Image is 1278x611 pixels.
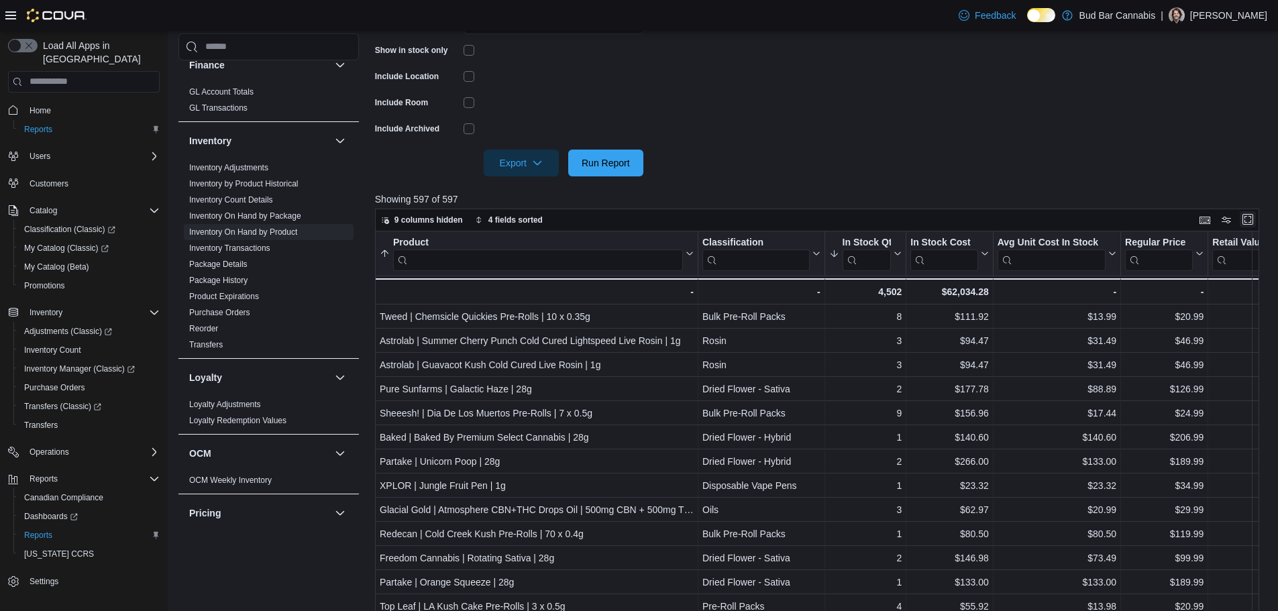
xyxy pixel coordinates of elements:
label: Show in stock only [375,45,448,56]
div: $189.99 [1125,574,1204,590]
a: Reports [19,121,58,137]
div: $23.32 [998,478,1116,494]
div: Dried Flower - Sativa [702,381,820,397]
button: OCM [332,445,348,461]
button: In Stock Qty [829,236,902,270]
button: 4 fields sorted [470,212,548,228]
a: Inventory On Hand by Package [189,211,301,221]
span: Dashboards [19,508,160,524]
button: My Catalog (Beta) [13,258,165,276]
span: Reorder [189,323,218,334]
span: Transfers [24,420,58,431]
span: Reports [24,124,52,135]
div: $88.89 [998,381,1116,397]
div: $62,034.28 [910,284,988,300]
div: 3 [829,502,902,518]
h3: OCM [189,447,211,460]
span: Inventory Count [24,345,81,355]
span: Users [30,151,50,162]
a: Inventory Count Details [189,195,273,205]
div: - [379,284,694,300]
div: Redecan | Cold Creek Kush Pre-Rolls | 70 x 0.4g [380,526,694,542]
button: 9 columns hidden [376,212,468,228]
span: Customers [30,178,68,189]
span: Product Expirations [189,291,259,302]
a: GL Transactions [189,103,248,113]
span: Operations [30,447,69,457]
button: Customers [3,174,165,193]
div: Dried Flower - Hybrid [702,453,820,469]
a: Inventory Manager (Classic) [13,359,165,378]
div: 2 [829,453,902,469]
span: Inventory Count [19,342,160,358]
div: $29.99 [1125,502,1204,518]
div: 9 [829,405,902,421]
div: Loyalty [178,396,359,434]
span: Promotions [24,280,65,291]
a: Reports [19,527,58,543]
button: Enter fullscreen [1240,211,1256,227]
a: Loyalty Adjustments [189,400,261,409]
div: $80.50 [998,526,1116,542]
button: Regular Price [1125,236,1204,270]
button: Purchase Orders [13,378,165,397]
div: $34.99 [1125,478,1204,494]
div: $20.99 [1125,309,1204,325]
a: GL Account Totals [189,87,254,97]
div: XPLOR | Jungle Fruit Pen | 1g [380,478,694,494]
div: $146.98 [910,550,988,566]
span: Run Report [582,156,630,170]
div: $62.97 [910,502,988,518]
button: Users [24,148,56,164]
span: My Catalog (Classic) [19,240,160,256]
div: 3 [829,333,902,349]
div: - [998,284,1116,300]
div: $94.47 [910,333,988,349]
span: Reports [19,527,160,543]
button: Display options [1218,212,1234,228]
div: Disposable Vape Pens [702,478,820,494]
span: Inventory [24,304,160,321]
div: Doug W [1169,7,1185,23]
div: $46.99 [1125,333,1204,349]
a: Purchase Orders [19,380,91,396]
div: Dried Flower - Sativa [702,574,820,590]
span: Package History [189,275,248,286]
button: Pricing [189,506,329,520]
button: Reports [13,120,165,139]
span: Catalog [30,205,57,216]
h3: Loyalty [189,371,222,384]
a: Transfers [189,340,223,349]
button: Users [3,147,165,166]
button: Inventory [332,133,348,149]
button: Inventory [24,304,68,321]
span: Package Details [189,259,248,270]
div: $133.00 [998,453,1116,469]
span: Inventory [30,307,62,318]
button: Operations [24,444,74,460]
span: Classification (Classic) [19,221,160,237]
div: In Stock Cost [910,236,977,270]
h3: Inventory [189,134,231,148]
div: Product [393,236,683,249]
a: Inventory by Product Historical [189,179,299,188]
div: $23.32 [910,478,988,494]
div: $126.99 [1125,381,1204,397]
span: Customers [24,175,160,192]
div: Bulk Pre-Roll Packs [702,526,820,542]
div: $80.50 [910,526,988,542]
span: Loyalty Redemption Values [189,415,286,426]
span: Purchase Orders [189,307,250,318]
button: OCM [189,447,329,460]
a: [US_STATE] CCRS [19,546,99,562]
button: Pricing [332,505,348,521]
a: Classification (Classic) [19,221,121,237]
button: Settings [3,571,165,591]
div: In Stock Qty [842,236,891,270]
a: Loyalty Redemption Values [189,416,286,425]
a: Package History [189,276,248,285]
span: Home [24,102,160,119]
span: 9 columns hidden [394,215,463,225]
div: Classification [702,236,810,249]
